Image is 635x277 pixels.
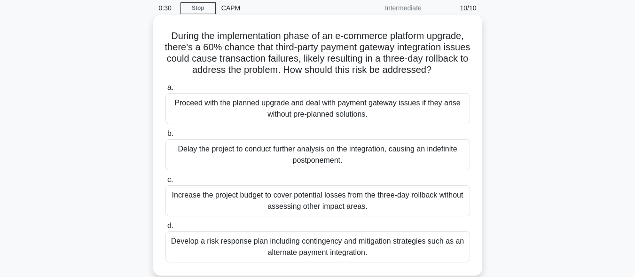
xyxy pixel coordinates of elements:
[167,222,173,230] span: d.
[165,93,470,124] div: Proceed with the planned upgrade and deal with payment gateway issues if they arise without pre-p...
[180,2,216,14] a: Stop
[165,139,470,170] div: Delay the project to conduct further analysis on the integration, causing an indefinite postponem...
[167,175,173,183] span: c.
[167,83,173,91] span: a.
[165,185,470,216] div: Increase the project budget to cover potential losses from the three-day rollback without assessi...
[165,231,470,262] div: Develop a risk response plan including contingency and mitigation strategies such as an alternate...
[165,30,471,76] h5: During the implementation phase of an e-commerce platform upgrade, there's a 60% chance that thir...
[167,129,173,137] span: b.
